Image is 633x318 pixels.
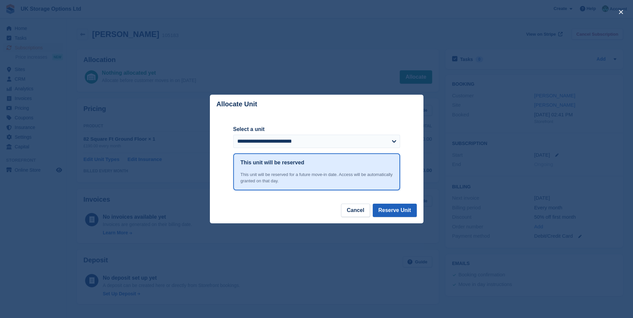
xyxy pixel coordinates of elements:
button: Reserve Unit [373,204,417,217]
label: Select a unit [233,125,400,133]
p: Allocate Unit [217,100,257,108]
h1: This unit will be reserved [241,159,304,167]
div: This unit will be reserved for a future move-in date. Access will be automatically granted on tha... [241,171,393,184]
button: Cancel [341,204,370,217]
button: close [616,7,626,17]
